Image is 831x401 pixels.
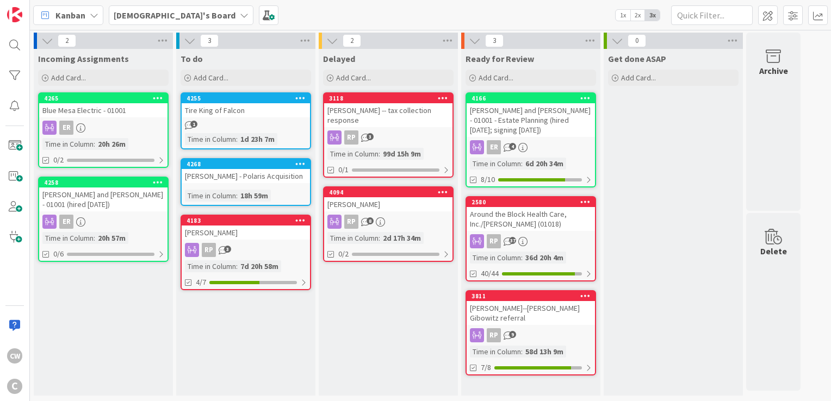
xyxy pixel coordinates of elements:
[470,252,521,264] div: Time in Column
[523,346,566,358] div: 58d 13h 9m
[509,237,516,244] span: 37
[238,260,281,272] div: 7d 20h 58m
[238,190,271,202] div: 18h 59m
[42,138,94,150] div: Time in Column
[467,93,595,137] div: 4166[PERSON_NAME] and [PERSON_NAME] - 01001 - Estate Planning (hired [DATE]; signing [DATE])
[187,160,310,168] div: 4268
[94,232,95,244] span: :
[338,164,349,176] span: 0/1
[51,73,86,83] span: Add Card...
[467,197,595,231] div: 2580Around the Block Health Care, Inc./[PERSON_NAME] (01018)
[7,379,22,394] div: C
[53,248,64,260] span: 0/6
[485,34,504,47] span: 3
[182,159,310,169] div: 4268
[324,93,452,127] div: 3118[PERSON_NAME] -- tax collection response
[194,73,228,83] span: Add Card...
[467,197,595,207] div: 2580
[521,346,523,358] span: :
[645,10,660,21] span: 3x
[324,187,452,197] div: 4094
[336,73,371,83] span: Add Card...
[630,10,645,21] span: 2x
[380,148,424,160] div: 99d 15h 9m
[42,232,94,244] div: Time in Column
[467,207,595,231] div: Around the Block Health Care, Inc./[PERSON_NAME] (01018)
[182,103,310,117] div: Tire King of Falcon
[94,138,95,150] span: :
[467,103,595,137] div: [PERSON_NAME] and [PERSON_NAME] - 01001 - Estate Planning (hired [DATE]; signing [DATE])
[367,133,374,140] span: 3
[44,95,168,102] div: 4265
[379,148,380,160] span: :
[39,121,168,135] div: ER
[324,103,452,127] div: [PERSON_NAME] -- tax collection response
[39,187,168,211] div: [PERSON_NAME] and [PERSON_NAME] - 01001 (hired [DATE])
[7,7,22,22] img: Visit kanbanzone.com
[181,53,203,64] span: To do
[367,217,374,224] span: 8
[44,179,168,186] div: 4258
[472,198,595,206] div: 2580
[329,189,452,196] div: 4094
[466,53,534,64] span: Ready for Review
[39,93,168,117] div: 4265Blue Mesa Electric - 01001
[39,103,168,117] div: Blue Mesa Electric - 01001
[487,328,501,342] div: RP
[236,133,238,145] span: :
[324,215,452,229] div: RP
[467,291,595,325] div: 3811[PERSON_NAME]--[PERSON_NAME] Gibowitz referral
[185,260,236,272] div: Time in Column
[628,34,646,47] span: 0
[182,93,310,103] div: 4255
[324,130,452,145] div: RP
[329,95,452,102] div: 3118
[344,215,358,229] div: RP
[190,121,197,128] span: 1
[467,234,595,248] div: RP
[338,248,349,260] span: 0/2
[202,243,216,257] div: RP
[238,133,277,145] div: 1d 23h 7m
[185,133,236,145] div: Time in Column
[324,197,452,211] div: [PERSON_NAME]
[379,232,380,244] span: :
[39,93,168,103] div: 4265
[39,215,168,229] div: ER
[509,143,516,150] span: 4
[38,53,129,64] span: Incoming Assignments
[187,95,310,102] div: 4255
[185,190,236,202] div: Time in Column
[481,268,499,279] span: 40/44
[196,277,206,288] span: 4/7
[182,216,310,240] div: 4183[PERSON_NAME]
[509,331,516,338] span: 9
[344,130,358,145] div: RP
[467,291,595,301] div: 3811
[481,362,491,373] span: 7/8
[467,328,595,342] div: RP
[467,93,595,103] div: 4166
[621,73,656,83] span: Add Card...
[182,169,310,183] div: [PERSON_NAME] - Polaris Acquisition
[521,158,523,170] span: :
[187,217,310,224] div: 4183
[760,245,787,258] div: Delete
[59,121,73,135] div: ER
[467,140,595,154] div: ER
[58,34,76,47] span: 2
[523,158,566,170] div: 6d 20h 34m
[327,148,379,160] div: Time in Column
[323,53,355,64] span: Delayed
[53,154,64,166] span: 0/2
[236,190,238,202] span: :
[327,232,379,244] div: Time in Column
[467,301,595,325] div: [PERSON_NAME]--[PERSON_NAME] Gibowitz referral
[523,252,566,264] div: 36d 20h 4m
[182,93,310,117] div: 4255Tire King of Falcon
[95,138,128,150] div: 20h 26m
[470,346,521,358] div: Time in Column
[343,34,361,47] span: 2
[7,348,22,364] div: CW
[182,216,310,225] div: 4183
